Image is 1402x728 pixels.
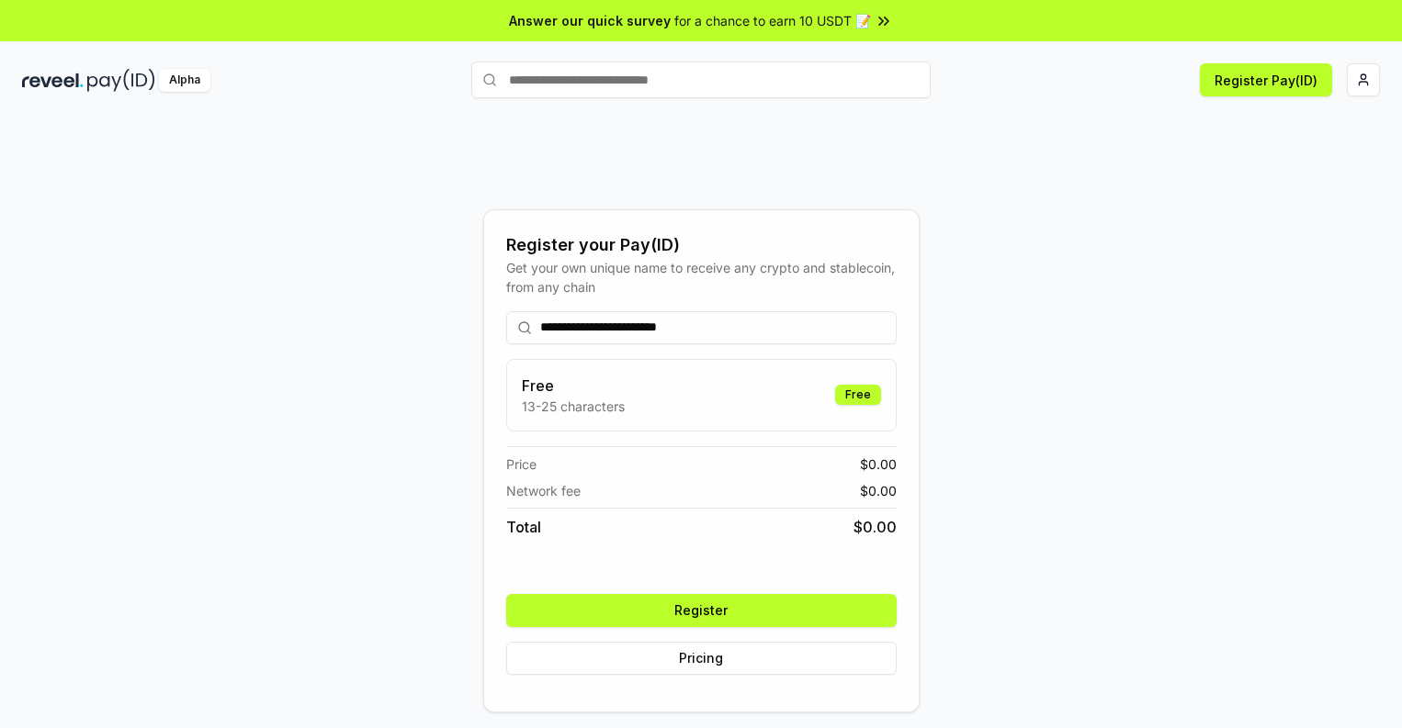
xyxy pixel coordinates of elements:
[159,69,210,92] div: Alpha
[522,375,625,397] h3: Free
[860,454,897,474] span: $ 0.00
[22,69,84,92] img: reveel_dark
[522,397,625,416] p: 13-25 characters
[506,642,897,675] button: Pricing
[674,11,871,30] span: for a chance to earn 10 USDT 📝
[87,69,155,92] img: pay_id
[506,481,581,500] span: Network fee
[506,516,541,538] span: Total
[509,11,671,30] span: Answer our quick survey
[506,232,897,258] div: Register your Pay(ID)
[835,385,881,405] div: Free
[854,516,897,538] span: $ 0.00
[860,481,897,500] span: $ 0.00
[506,594,897,627] button: Register
[1200,63,1332,96] button: Register Pay(ID)
[506,454,537,474] span: Price
[506,258,897,297] div: Get your own unique name to receive any crypto and stablecoin, from any chain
